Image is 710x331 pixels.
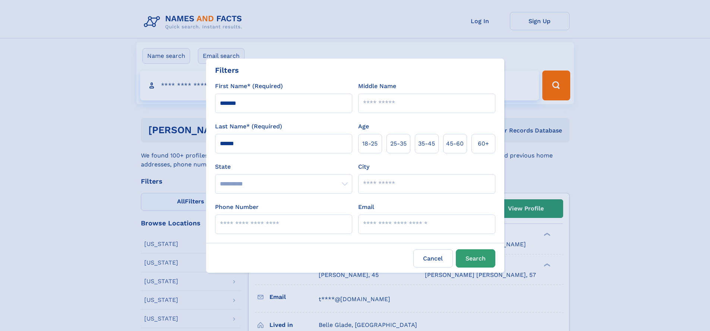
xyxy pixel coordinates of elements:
label: First Name* (Required) [215,82,283,91]
span: 45‑60 [446,139,464,148]
button: Search [456,249,495,268]
div: Filters [215,65,239,76]
label: State [215,162,352,171]
span: 60+ [478,139,489,148]
span: 35‑45 [418,139,435,148]
span: 18‑25 [362,139,378,148]
label: Phone Number [215,203,259,212]
label: Middle Name [358,82,396,91]
label: Age [358,122,369,131]
label: Cancel [413,249,453,268]
label: City [358,162,369,171]
label: Email [358,203,374,212]
span: 25‑35 [390,139,407,148]
label: Last Name* (Required) [215,122,282,131]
